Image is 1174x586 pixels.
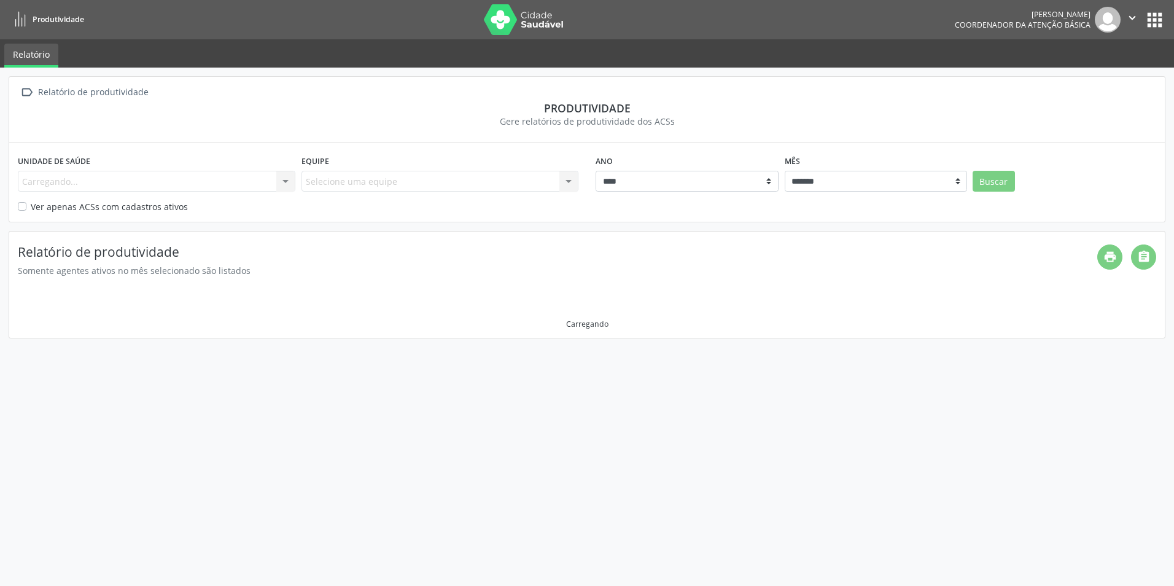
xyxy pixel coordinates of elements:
[18,115,1156,128] div: Gere relatórios de produtividade dos ACSs
[18,101,1156,115] div: Produtividade
[1095,7,1121,33] img: img
[33,14,84,25] span: Produtividade
[1125,11,1139,25] i: 
[4,44,58,68] a: Relatório
[31,200,188,213] label: Ver apenas ACSs com cadastros ativos
[596,152,613,171] label: Ano
[18,264,1097,277] div: Somente agentes ativos no mês selecionado são listados
[785,152,800,171] label: Mês
[36,84,150,101] div: Relatório de produtividade
[18,84,150,101] a:  Relatório de produtividade
[1144,9,1165,31] button: apps
[955,9,1090,20] div: [PERSON_NAME]
[955,20,1090,30] span: Coordenador da Atenção Básica
[18,84,36,101] i: 
[973,171,1015,192] button: Buscar
[18,152,90,171] label: Unidade de saúde
[1121,7,1144,33] button: 
[18,244,1097,260] h4: Relatório de produtividade
[301,152,329,171] label: Equipe
[566,319,608,329] div: Carregando
[9,9,84,29] a: Produtividade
